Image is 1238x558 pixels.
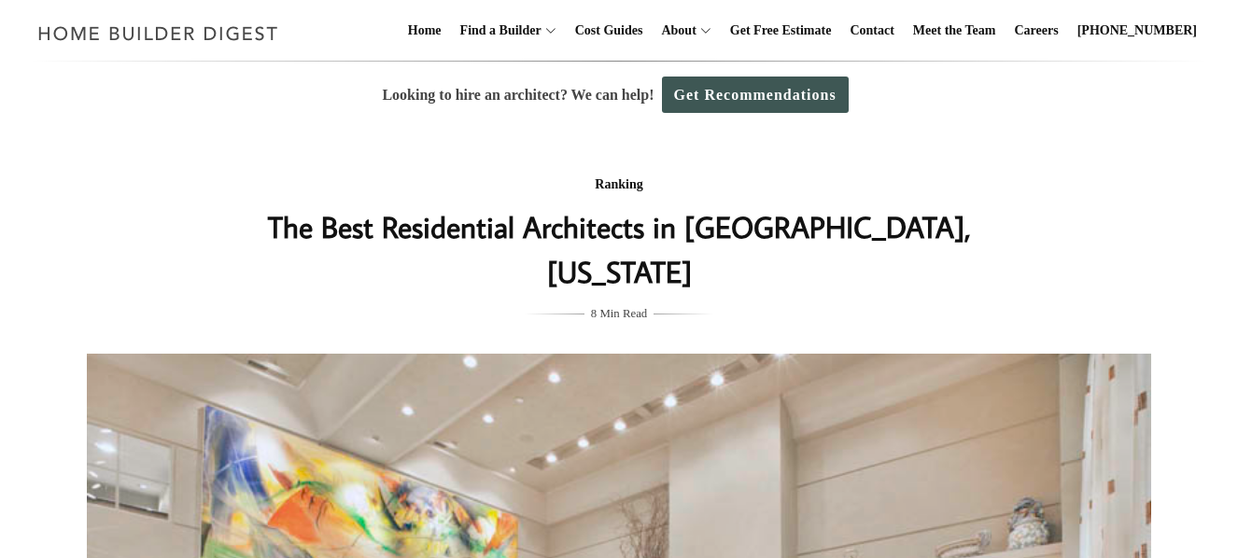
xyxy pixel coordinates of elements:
h1: The Best Residential Architects in [GEOGRAPHIC_DATA], [US_STATE] [246,204,992,294]
a: Cost Guides [568,1,651,61]
a: Home [401,1,449,61]
a: Find a Builder [453,1,542,61]
a: [PHONE_NUMBER] [1070,1,1204,61]
a: Ranking [595,177,642,191]
span: 8 Min Read [591,303,647,324]
a: About [654,1,696,61]
a: Careers [1007,1,1066,61]
a: Contact [842,1,901,61]
a: Meet the Team [906,1,1004,61]
a: Get Free Estimate [723,1,839,61]
img: Home Builder Digest [30,15,287,51]
a: Get Recommendations [662,77,849,113]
